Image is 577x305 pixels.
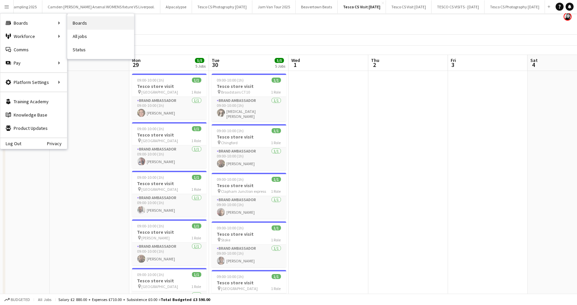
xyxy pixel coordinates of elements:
span: 1 Role [192,138,201,143]
button: Tesco CS Visit [DATE] [386,0,432,13]
div: Pay [0,56,67,70]
span: Chingford [221,140,238,145]
span: 09:00-10:00 (1h) [217,274,244,279]
app-card-role: Brand Ambassador1/109:00-10:00 (1h)[PERSON_NAME] [132,146,207,168]
span: 1 Role [271,286,281,291]
span: 1/1 [272,78,281,83]
app-job-card: 09:00-10:00 (1h)1/1Tesco store visit [PERSON_NAME]1 RoleBrand Ambassador1/109:00-10:00 (1h)[PERSO... [132,219,207,265]
h3: Tesco store visit [212,231,286,237]
span: 1 Role [271,140,281,145]
span: 1 Role [271,90,281,95]
span: Mon [132,57,141,63]
a: Training Academy [0,95,67,108]
span: [GEOGRAPHIC_DATA] [142,284,178,289]
span: 09:00-10:00 (1h) [137,78,164,83]
span: 5/5 [275,58,284,63]
span: 1/1 [192,78,201,83]
span: 1/1 [192,272,201,277]
h3: Tesco store visit [132,278,207,284]
span: [GEOGRAPHIC_DATA] [142,138,178,143]
app-job-card: 09:00-10:00 (1h)1/1Tesco store visit [GEOGRAPHIC_DATA]1 RoleBrand Ambassador1/109:00-10:00 (1h)[P... [132,74,207,120]
span: [GEOGRAPHIC_DATA] [142,187,178,192]
app-card-role: Brand Ambassador1/109:00-10:00 (1h)[MEDICAL_DATA][PERSON_NAME] [212,97,286,122]
span: 30 [211,61,219,69]
div: Workforce [0,30,67,43]
h3: Tesco store visit [212,280,286,286]
h3: Tesco store visit [212,134,286,140]
span: 1 Role [192,235,201,240]
span: 4 [529,61,538,69]
span: 09:00-10:00 (1h) [217,225,244,230]
span: 29 [131,61,141,69]
span: Stoke [221,237,231,242]
div: 5 Jobs [195,64,206,69]
app-job-card: 09:00-10:00 (1h)1/1Tesco store visit [GEOGRAPHIC_DATA]1 RoleBrand Ambassador1/109:00-10:00 (1h)[P... [132,171,207,217]
span: 09:00-10:00 (1h) [137,272,164,277]
h3: Tesco store visit [132,83,207,89]
a: Status [67,43,134,56]
a: Knowledge Base [0,108,67,122]
a: Comms [0,43,67,56]
span: 09:00-10:00 (1h) [217,177,244,182]
div: 5 Jobs [275,64,285,69]
span: 3 [450,61,456,69]
app-job-card: 09:00-10:00 (1h)1/1Tesco store visit Stoke1 RoleBrand Ambassador1/109:00-10:00 (1h)[PERSON_NAME] [212,221,286,267]
span: 09:00-10:00 (1h) [137,126,164,131]
h3: Tesco store visit [132,180,207,186]
span: Wed [291,57,300,63]
app-card-role: Brand Ambassador1/109:00-10:00 (1h)[PERSON_NAME] [212,196,286,219]
app-card-role: Brand Ambassador1/109:00-10:00 (1h)[PERSON_NAME] [132,194,207,217]
span: 1 Role [271,189,281,194]
span: Thu [371,57,379,63]
a: Log Out [0,141,21,146]
div: 09:00-10:00 (1h)1/1Tesco store visit Chingford1 RoleBrand Ambassador1/109:00-10:00 (1h)[PERSON_NAME] [212,124,286,170]
span: 5/5 [195,58,204,63]
span: 2 [370,61,379,69]
app-job-card: 09:00-10:00 (1h)1/1Tesco store visit Broadstairs CT101 RoleBrand Ambassador1/109:00-10:00 (1h)[ME... [212,74,286,122]
app-card-role: Brand Ambassador1/109:00-10:00 (1h)[PERSON_NAME] [212,245,286,267]
span: 1/1 [192,126,201,131]
span: All jobs [37,297,53,302]
span: 1/1 [272,128,281,133]
button: Jam Van Tour 2025 [252,0,296,13]
a: Privacy [47,141,67,146]
h3: Tesco store visit [132,229,207,235]
span: 09:00-10:00 (1h) [217,78,244,83]
span: Fri [451,57,456,63]
span: Budgeted [11,297,30,302]
button: Tesco CS Photography [DATE] [192,0,252,13]
div: Boards [0,16,67,30]
span: [GEOGRAPHIC_DATA] [142,90,178,95]
button: Camden [PERSON_NAME] Arsenal WOMENS fixture VS Liverpool. [42,0,160,13]
button: Budgeted [3,296,31,303]
span: 1/1 [272,177,281,182]
span: Sat [530,57,538,63]
span: 09:00-10:00 (1h) [137,175,164,180]
span: [PERSON_NAME] [142,235,170,240]
button: TESCO CS VISITS - [DATE] [432,0,485,13]
app-job-card: 09:00-10:00 (1h)1/1Tesco store visit Clapham Junction express1 RoleBrand Ambassador1/109:00-10:00... [212,173,286,219]
app-job-card: 09:00-10:00 (1h)1/1Tesco store visit [GEOGRAPHIC_DATA]1 RoleBrand Ambassador1/109:00-10:00 (1h)[P... [132,122,207,168]
span: 1/1 [192,223,201,228]
button: Tesco CS Visit [DATE] [338,0,386,13]
h3: Tesco store visit [132,132,207,138]
span: Tue [212,57,219,63]
button: Tesco CS Photography [DATE] [485,0,545,13]
app-card-role: Brand Ambassador1/109:00-10:00 (1h)[PERSON_NAME] [212,148,286,170]
span: Broadstairs CT10 [221,90,250,95]
button: Beavertown Beats [296,0,338,13]
div: Platform Settings [0,76,67,89]
span: 1/1 [192,175,201,180]
span: 1 Role [192,90,201,95]
app-user-avatar: Janeann Ferguson [564,13,572,21]
span: Clapham Junction express [221,189,266,194]
span: 1 [290,61,300,69]
span: 1 Role [192,187,201,192]
span: 09:00-10:00 (1h) [137,223,164,228]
